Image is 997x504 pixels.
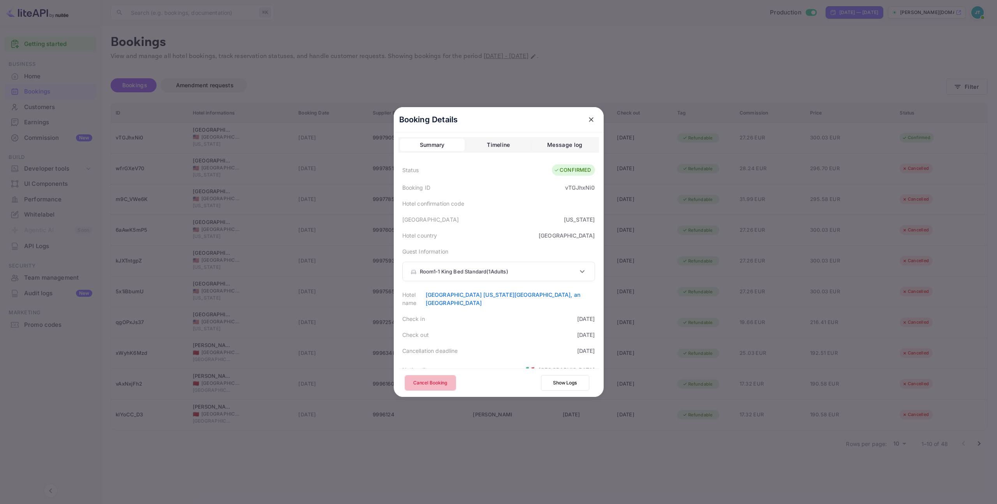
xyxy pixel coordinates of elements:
[487,140,510,150] div: Timeline
[402,347,458,355] div: Cancellation deadline
[402,231,437,240] div: Hotel country
[426,291,580,306] a: [GEOGRAPHIC_DATA] [US_STATE][GEOGRAPHIC_DATA], an [GEOGRAPHIC_DATA]
[526,363,535,377] span: United States
[532,139,597,151] button: Message log
[402,247,595,256] p: Guest Information
[547,140,582,150] div: Message log
[584,113,598,127] button: close
[577,347,595,355] div: [DATE]
[402,199,464,208] div: Hotel confirmation code
[405,375,456,391] button: Cancel Booking
[554,166,591,174] div: CONFIRMED
[541,375,589,391] button: Show Logs
[400,139,465,151] button: Summary
[399,114,458,125] p: Booking Details
[402,315,425,323] div: Check in
[402,183,431,192] div: Booking ID
[420,268,508,276] p: Room 1 - 1 King Bed Standard ( 1 Adults )
[402,291,426,307] div: Hotel name
[402,331,429,339] div: Check out
[466,139,531,151] button: Timeline
[565,183,595,192] div: vTGJhxNi0
[539,231,595,240] div: [GEOGRAPHIC_DATA]
[420,140,445,150] div: Summary
[403,262,595,281] div: Room1-1 King Bed Standard(1Adults)
[402,215,459,224] div: [GEOGRAPHIC_DATA]
[402,166,419,174] div: Status
[539,366,595,374] div: [GEOGRAPHIC_DATA]
[577,315,595,323] div: [DATE]
[577,331,595,339] div: [DATE]
[564,215,595,224] div: [US_STATE]
[402,366,430,374] div: Nationality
